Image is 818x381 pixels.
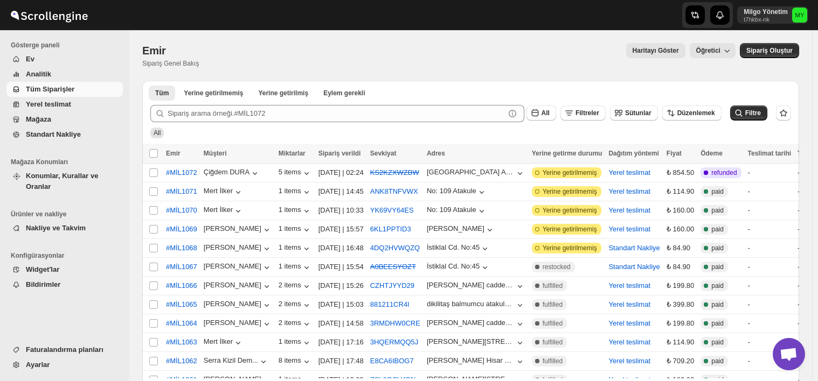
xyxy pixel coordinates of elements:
button: [PERSON_NAME] [427,224,495,235]
span: Ev [26,55,34,63]
span: fulfilled [543,338,563,347]
div: ₺ 199.80 [667,280,694,291]
button: 1 items [279,262,312,273]
div: 2 items [279,319,312,329]
span: Emir [142,45,166,57]
span: Emir [166,150,181,157]
button: Mert İlker [204,337,244,348]
p: t7hkbx-nk [744,16,788,23]
button: Mert İlker [204,187,244,197]
span: Tüm Siparişler [26,85,74,93]
span: fulfilled [543,357,563,365]
div: 1 items [279,206,312,216]
div: ₺ 709.20 [667,356,694,366]
span: Sipariş Oluştur [746,46,793,55]
span: Standart Nakliye [26,130,81,138]
button: All [526,105,556,121]
button: A0BEESYOZT [370,263,416,271]
input: Sipariş arama örneği.#MİL1072 [168,105,505,122]
span: Yerine getirme durumu [532,150,602,157]
div: [DATE] | 15:03 [318,299,364,310]
span: Adres [427,150,445,157]
span: paid [711,225,724,234]
span: All [542,109,550,117]
button: Yerel teslimat [608,319,650,327]
button: #MİL1069 [160,221,204,238]
span: #MİL1067 [166,262,197,272]
div: 5 items [279,168,312,179]
span: paid [711,338,724,347]
button: [PERSON_NAME] [204,300,272,311]
img: ScrollEngine [9,2,89,29]
span: All [154,129,161,137]
p: Sipariş Genel Bakış [142,59,199,68]
button: Mert İlker [204,206,244,216]
div: İstiklal Cd. No:45 [427,262,480,270]
div: [PERSON_NAME] Hisar Cd. 25B Daire 6 [427,356,515,364]
button: #MİL1067 [160,258,204,276]
span: Dağıtım yöntemi [608,150,658,157]
div: No: 109 Atakule [427,187,476,195]
button: Yerel teslimat [608,187,650,195]
div: Çiğdem DURA [204,168,260,179]
div: - [748,337,791,348]
span: paid [711,206,724,215]
button: #MİL1066 [160,277,204,294]
span: Yerine getirilmiş [258,89,308,97]
div: [PERSON_NAME] [204,262,272,273]
button: [PERSON_NAME] [204,281,272,292]
button: 8 items [279,356,312,367]
span: Yerine getirilmemiş [543,168,597,177]
div: [DATE] | 15:26 [318,280,364,291]
button: Düzenlemek [662,105,722,121]
button: Filtreler [560,105,606,121]
button: #MİL1062 [160,352,204,370]
div: 1 items [279,243,312,254]
div: - [748,224,791,235]
span: Yerine getirilmemiş [543,225,597,234]
span: #MİL1062 [166,356,197,366]
span: Yerine getirilmemiş [543,187,597,196]
span: paid [711,300,724,309]
button: Bildirimler [6,277,123,292]
div: [DATE] | 14:45 [318,186,364,197]
button: Ev [6,52,123,67]
button: Yerel teslimat [608,225,650,233]
button: [PERSON_NAME] [204,224,272,235]
span: #MİL1070 [166,205,197,216]
span: #MİL1065 [166,299,197,310]
div: [PERSON_NAME] caddesi no 79 ulus [427,319,515,327]
button: #MİL1068 [160,239,204,257]
button: [PERSON_NAME] [204,319,272,329]
button: ActionNeeded [317,86,371,101]
span: paid [711,244,724,252]
button: Konumlar, Kurallar ve Oranlar [6,168,123,194]
div: ₺ 199.80 [667,318,694,329]
span: Konumlar, Kurallar ve Oranlar [26,172,98,190]
div: ₺ 84.90 [667,243,694,253]
button: [GEOGRAPHIC_DATA] Açelya Sokak Ağaoğlu Moontown Sitesi A1-2 Blok D:8 [427,168,525,179]
span: #MİL1068 [166,243,197,253]
span: Teslimat tarihi [748,150,791,157]
span: Analitik [26,70,51,78]
span: Sevkiyat [370,150,397,157]
div: 1 items [279,187,312,197]
span: Gösterge paneli [11,41,124,50]
span: fulfilled [543,319,563,328]
button: Fulfilled [252,86,315,101]
div: ₺ 399.80 [667,299,694,310]
span: Mağaza [26,115,51,123]
span: Widget'lar [26,265,59,273]
div: [DATE] | 15:57 [318,224,364,235]
button: Faturalandırma planları [6,342,123,357]
span: Öğretici [696,47,720,54]
span: Ödeme [701,150,723,157]
button: Nakliye ve Takvim [6,221,123,236]
div: - [748,299,791,310]
div: - [748,167,791,178]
